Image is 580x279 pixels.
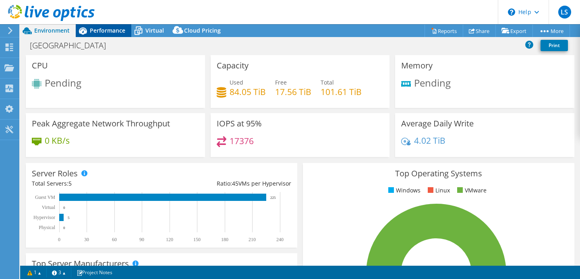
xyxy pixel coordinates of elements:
text: 30 [84,237,89,242]
h3: Peak Aggregate Network Throughput [32,119,170,128]
text: 0 [58,237,60,242]
a: 1 [22,267,47,277]
span: Performance [90,27,125,34]
h3: Server Roles [32,169,78,178]
h1: [GEOGRAPHIC_DATA] [26,41,118,50]
div: Ratio: VMs per Hypervisor [162,179,291,188]
text: 60 [112,237,117,242]
li: Linux [426,186,450,195]
text: Guest VM [35,194,55,200]
text: Physical [39,225,55,230]
text: 90 [139,237,144,242]
span: Environment [34,27,70,34]
text: Virtual [42,205,56,210]
text: 210 [249,237,256,242]
h3: Top Operating Systems [309,169,568,178]
text: 150 [193,237,201,242]
h4: 101.61 TiB [321,87,362,96]
a: 3 [46,267,71,277]
span: 45 [232,180,238,187]
span: Pending [45,76,81,89]
h4: 17376 [230,136,254,145]
span: Used [230,79,243,86]
h4: 84.05 TiB [230,87,266,96]
a: Project Notes [71,267,118,277]
div: Total Servers: [32,179,162,188]
h3: Capacity [217,61,249,70]
h3: Memory [401,61,433,70]
text: 240 [276,237,284,242]
text: 0 [63,206,65,210]
h4: 0 KB/s [45,136,70,145]
li: VMware [455,186,487,195]
text: 225 [270,196,276,200]
h4: 17.56 TiB [275,87,311,96]
text: 5 [68,216,70,220]
a: Print [541,40,568,51]
span: Free [275,79,287,86]
span: Pending [414,76,451,89]
span: Cloud Pricing [184,27,221,34]
text: 180 [221,237,228,242]
h4: 4.02 TiB [414,136,445,145]
text: 120 [166,237,173,242]
span: Virtual [145,27,164,34]
a: Share [463,25,496,37]
a: Export [495,25,533,37]
h3: Average Daily Write [401,119,474,128]
span: 5 [68,180,72,187]
span: Total [321,79,334,86]
text: 0 [63,226,65,230]
h3: CPU [32,61,48,70]
a: Reports [425,25,463,37]
text: Hypervisor [33,215,55,220]
h3: Top Server Manufacturers [32,259,129,268]
span: LS [558,6,571,19]
h3: IOPS at 95% [217,119,262,128]
a: More [532,25,570,37]
svg: \n [508,8,515,16]
li: Windows [386,186,420,195]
